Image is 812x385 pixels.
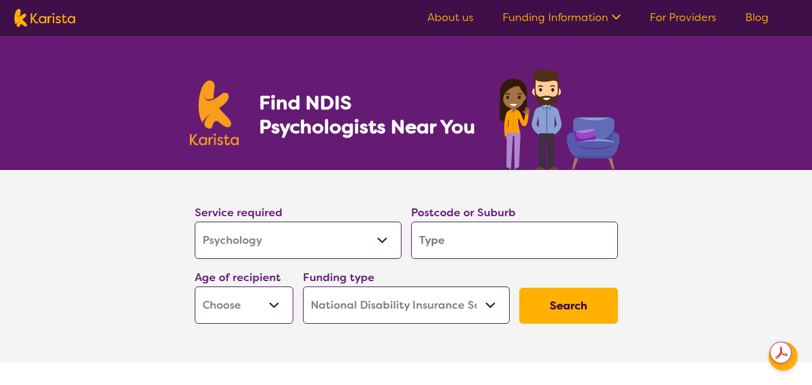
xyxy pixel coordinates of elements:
a: About us [427,10,474,25]
label: Funding type [303,270,374,285]
input: Type [411,222,618,259]
a: For Providers [650,10,716,25]
h1: Find NDIS Psychologists Near You [259,91,481,139]
img: Karista logo [190,80,239,145]
img: Karista logo [14,9,75,27]
a: Funding Information [502,10,621,25]
img: psychology [495,65,623,170]
a: Blog [745,10,769,25]
button: Search [519,288,618,324]
label: Service required [195,205,282,220]
label: Age of recipient [195,270,281,285]
label: Postcode or Suburb [411,205,516,220]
